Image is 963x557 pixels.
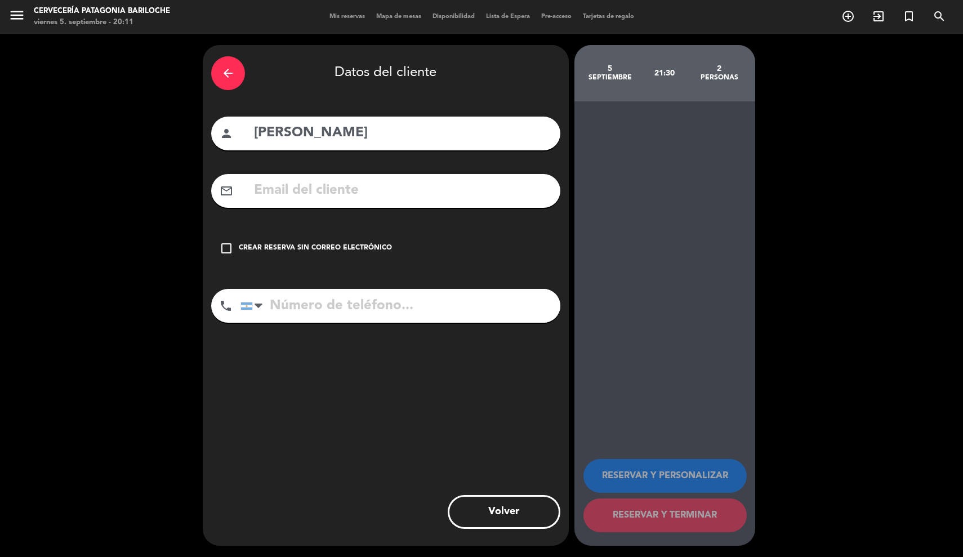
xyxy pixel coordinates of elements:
span: Tarjetas de regalo [577,14,640,20]
i: arrow_back [221,66,235,80]
input: Nombre del cliente [253,122,552,145]
div: Argentina: +54 [241,289,267,322]
span: Mapa de mesas [371,14,427,20]
span: Mis reservas [324,14,371,20]
span: Disponibilidad [427,14,480,20]
span: Pre-acceso [536,14,577,20]
div: 21:30 [637,54,692,93]
i: phone [219,299,233,313]
button: menu [8,7,25,28]
input: Número de teléfono... [240,289,560,323]
button: RESERVAR Y TERMINAR [583,498,747,532]
input: Email del cliente [253,179,552,202]
div: Cervecería Patagonia Bariloche [34,6,170,17]
i: search [933,10,946,23]
i: menu [8,7,25,24]
div: Datos del cliente [211,54,560,93]
div: 5 [583,64,637,73]
i: turned_in_not [902,10,916,23]
i: person [220,127,233,140]
i: mail_outline [220,184,233,198]
i: add_circle_outline [841,10,855,23]
div: Crear reserva sin correo electrónico [239,243,392,254]
div: viernes 5. septiembre - 20:11 [34,17,170,28]
div: personas [692,73,747,82]
button: RESERVAR Y PERSONALIZAR [583,459,747,493]
i: exit_to_app [872,10,885,23]
div: 2 [692,64,747,73]
div: septiembre [583,73,637,82]
i: check_box_outline_blank [220,242,233,255]
span: Lista de Espera [480,14,536,20]
button: Volver [448,495,560,529]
